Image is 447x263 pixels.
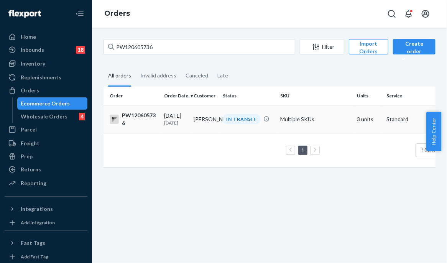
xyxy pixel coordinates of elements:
[383,87,441,105] th: Service
[5,58,87,70] a: Inventory
[5,237,87,249] button: Fast Tags
[21,113,68,120] div: Wholesale Orders
[21,87,39,94] div: Orders
[384,6,399,21] button: Open Search Box
[21,126,37,133] div: Parcel
[21,74,61,81] div: Replenishments
[104,39,295,54] input: Search orders
[277,105,354,133] td: Multiple SKUs
[17,97,88,110] a: Ecommerce Orders
[217,66,228,85] div: Late
[5,137,87,150] a: Freight
[5,44,87,56] a: Inbounds18
[5,252,87,261] a: Add Fast Tag
[223,114,260,124] div: IN TRANSIT
[21,253,48,260] div: Add Fast Tag
[164,112,187,126] div: [DATE]
[393,39,435,54] button: Create order
[5,84,87,97] a: Orders
[5,150,87,163] a: Prep
[108,66,131,87] div: All orders
[140,66,176,85] div: Invalid address
[5,203,87,215] button: Integrations
[5,123,87,136] a: Parcel
[349,39,388,54] button: Import Orders
[354,105,383,133] td: 3 units
[220,87,277,105] th: Status
[21,179,46,187] div: Reporting
[300,43,344,51] div: Filter
[161,87,191,105] th: Order Date
[5,71,87,84] a: Replenishments
[354,87,383,105] th: Units
[21,33,36,41] div: Home
[164,120,187,126] p: [DATE]
[277,87,354,105] th: SKU
[401,6,416,21] button: Open notifications
[194,92,217,99] div: Customer
[5,218,87,227] a: Add Integration
[5,163,87,176] a: Returns
[21,166,41,173] div: Returns
[21,239,45,247] div: Fast Tags
[5,31,87,43] a: Home
[5,177,87,189] a: Reporting
[104,9,130,18] a: Orders
[21,153,33,160] div: Prep
[399,40,430,63] div: Create order
[110,112,158,127] div: PW120605736
[79,113,85,120] div: 4
[386,115,438,123] p: Standard
[21,140,39,147] div: Freight
[300,147,306,153] a: Page 1 is your current page
[21,219,55,226] div: Add Integration
[21,205,53,213] div: Integrations
[426,112,441,151] button: Help Center
[191,105,220,133] td: [PERSON_NAME]
[418,6,433,21] button: Open account menu
[72,6,87,21] button: Close Navigation
[21,60,45,67] div: Inventory
[21,100,70,107] div: Ecommerce Orders
[98,3,136,25] ol: breadcrumbs
[17,110,88,123] a: Wholesale Orders4
[76,46,85,54] div: 18
[300,39,344,54] button: Filter
[104,87,161,105] th: Order
[21,46,44,54] div: Inbounds
[8,10,41,18] img: Flexport logo
[186,66,208,85] div: Canceled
